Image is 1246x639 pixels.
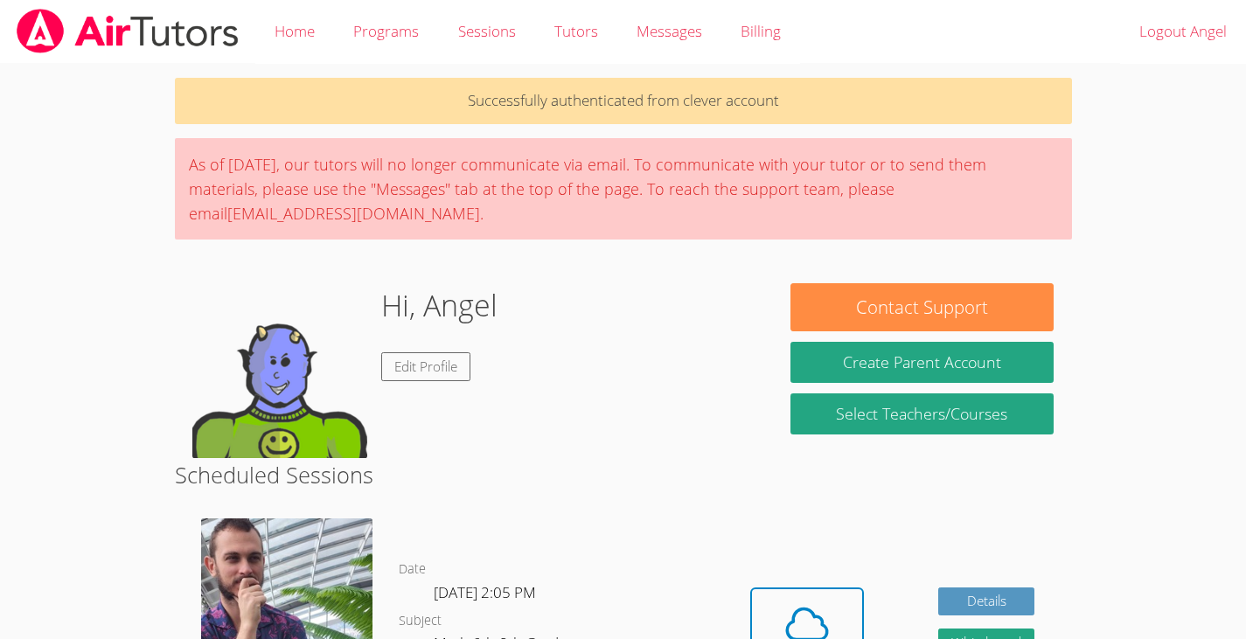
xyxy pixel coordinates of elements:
[637,21,702,41] span: Messages
[399,559,426,580] dt: Date
[15,9,240,53] img: airtutors_banner-c4298cdbf04f3fff15de1276eac7730deb9818008684d7c2e4769d2f7ddbe033.png
[790,393,1054,434] a: Select Teachers/Courses
[381,283,498,328] h1: Hi, Angel
[399,610,442,632] dt: Subject
[938,587,1034,616] a: Details
[381,352,470,381] a: Edit Profile
[192,283,367,458] img: default.png
[434,582,536,602] span: [DATE] 2:05 PM
[790,342,1054,383] button: Create Parent Account
[175,458,1072,491] h2: Scheduled Sessions
[175,78,1072,124] p: Successfully authenticated from clever account
[175,138,1072,240] div: As of [DATE], our tutors will no longer communicate via email. To communicate with your tutor or ...
[790,283,1054,331] button: Contact Support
